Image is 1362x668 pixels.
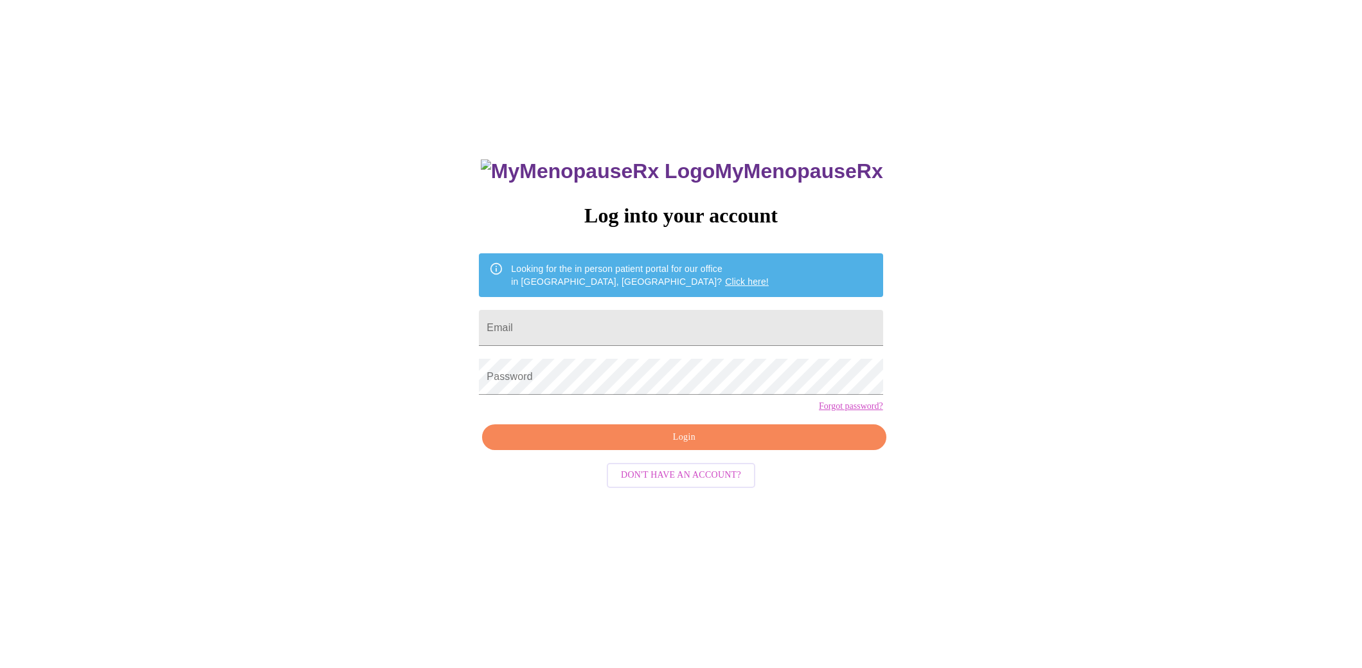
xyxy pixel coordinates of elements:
a: Don't have an account? [604,469,758,480]
div: Looking for the in person patient portal for our office in [GEOGRAPHIC_DATA], [GEOGRAPHIC_DATA]? [511,257,769,293]
a: Click here! [725,276,769,287]
h3: MyMenopauseRx [481,159,883,183]
button: Login [482,424,886,451]
span: Login [497,429,871,446]
h3: Log into your account [479,204,883,228]
a: Forgot password? [819,401,883,411]
button: Don't have an account? [607,463,755,488]
img: MyMenopauseRx Logo [481,159,715,183]
span: Don't have an account? [621,467,741,483]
